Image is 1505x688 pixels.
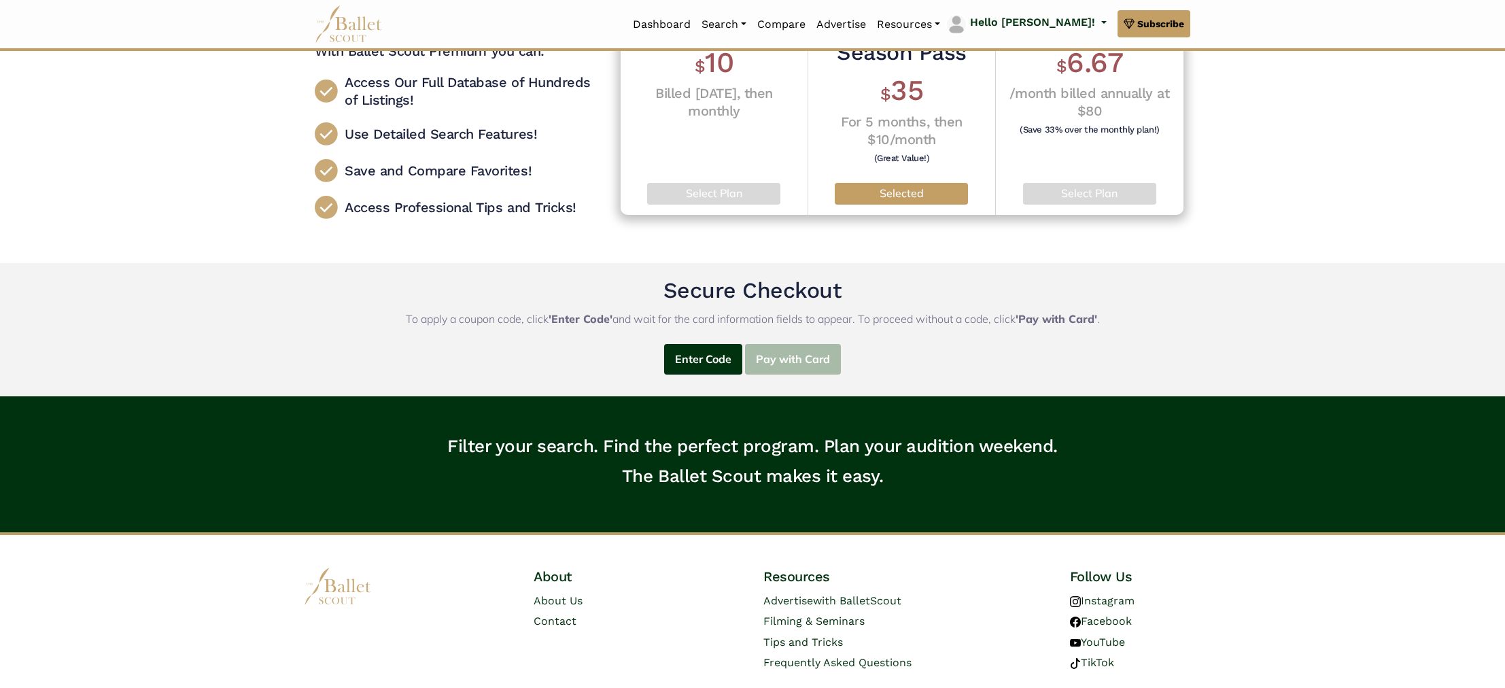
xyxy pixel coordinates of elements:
b: 'Pay with Card' [1016,312,1097,326]
a: Instagram [1070,594,1135,607]
img: gem.svg [1124,16,1135,31]
h6: (Save 33% over the monthly plan!) [1009,125,1170,134]
a: YouTube [1070,636,1125,649]
a: Advertise [811,10,871,39]
img: logo [304,568,372,605]
a: Frequently Asked Questions [763,656,912,669]
a: Selected [846,185,957,203]
h1: 35 [818,72,985,109]
h1: 10 [631,44,797,82]
button: Enter Code [664,344,742,375]
p: Hello [PERSON_NAME]! [970,14,1095,31]
h4: Follow Us [1070,568,1201,585]
span: with BalletScout [813,594,901,607]
h4: Resources [763,568,971,585]
a: Facebook [1070,615,1132,627]
span: $ [695,56,706,76]
a: Tips and Tricks [763,636,843,649]
h4: About [534,568,665,585]
button: Select Plan [1023,183,1157,205]
a: Compare [752,10,811,39]
img: checkmark [315,196,338,219]
button: Select Plan [647,183,780,205]
a: Search [696,10,752,39]
h4: /month billed annually at $80 [1006,84,1173,120]
h4: Use Detailed Search Features! [345,125,537,143]
a: Dashboard [627,10,696,39]
a: Filming & Seminars [763,615,865,627]
a: TikTok [1070,656,1114,669]
img: tiktok logo [1070,658,1081,669]
img: checkmark [315,159,338,182]
span: Subscribe [1137,16,1184,31]
img: facebook logo [1070,617,1081,627]
a: Select Plan [658,185,769,203]
img: checkmark [315,122,338,145]
button: Selected [835,183,968,205]
img: checkmark [315,80,338,103]
h4: Access Our Full Database of Hundreds of Listings! [345,73,592,109]
a: About Us [534,594,583,607]
a: profile picture Hello [PERSON_NAME]! [946,14,1107,35]
button: Pay with Card [745,344,841,375]
h4: Save and Compare Favorites! [345,162,532,179]
h6: (Great Value!) [822,154,982,162]
h4: For 5 months, then $10/month [818,113,985,148]
img: instagram logo [1070,596,1081,607]
span: $ [1056,56,1067,76]
h4: Access Professional Tips and Tricks! [345,199,576,216]
a: Contact [534,615,576,627]
img: youtube logo [1070,638,1081,649]
p: To apply a coupon code, click and wait for the card information fields to appear. To proceed with... [304,311,1201,328]
h2: Secure Checkout [663,277,842,305]
a: Advertisewith BalletScout [763,594,901,607]
b: 'Enter Code' [549,312,612,326]
h4: Billed [DATE], then monthly [631,84,797,120]
a: Subscribe [1118,10,1190,37]
a: Select Plan [1034,185,1146,203]
a: Resources [871,10,946,39]
span: 6.67 [1067,46,1123,79]
span: $ [880,84,891,104]
img: profile picture [947,15,966,34]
